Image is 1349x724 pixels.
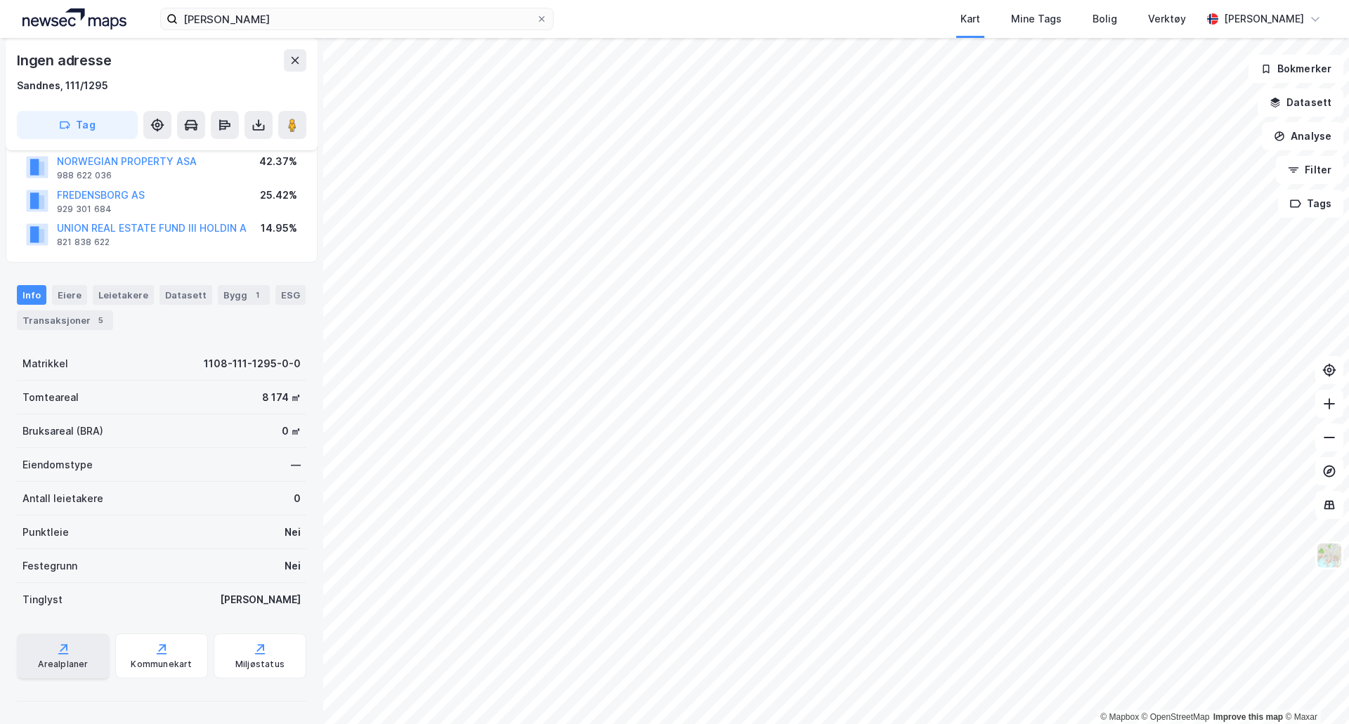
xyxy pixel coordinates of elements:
iframe: Chat Widget [1279,657,1349,724]
div: Info [17,285,46,305]
div: Nei [285,558,301,574]
button: Datasett [1258,88,1343,117]
div: [PERSON_NAME] [1224,11,1304,27]
div: Datasett [159,285,212,305]
div: Eiendomstype [22,456,93,473]
a: OpenStreetMap [1142,712,1210,722]
a: Improve this map [1213,712,1283,722]
div: Ingen adresse [17,49,114,72]
div: 8 174 ㎡ [262,389,301,406]
div: Festegrunn [22,558,77,574]
div: Kontrollprogram for chat [1279,657,1349,724]
div: Tinglyst [22,591,63,608]
div: Verktøy [1148,11,1186,27]
div: 988 622 036 [57,170,112,181]
div: Nei [285,524,301,541]
div: 0 [294,490,301,507]
div: Sandnes, 111/1295 [17,77,108,94]
div: Punktleie [22,524,69,541]
div: Mine Tags [1011,11,1062,27]
div: Transaksjoner [17,310,113,330]
div: Miljøstatus [235,659,285,670]
div: Matrikkel [22,355,68,372]
button: Tags [1278,190,1343,218]
img: logo.a4113a55bc3d86da70a041830d287a7e.svg [22,8,126,29]
div: 1 [250,288,264,302]
div: Leietakere [93,285,154,305]
button: Tag [17,111,138,139]
button: Bokmerker [1249,55,1343,83]
div: 1108-111-1295-0-0 [204,355,301,372]
div: Bygg [218,285,270,305]
div: Kart [960,11,980,27]
div: 5 [93,313,107,327]
div: Arealplaner [38,659,88,670]
div: Kommunekart [131,659,192,670]
div: 0 ㎡ [282,423,301,440]
button: Analyse [1262,122,1343,150]
div: 821 838 622 [57,237,110,248]
div: — [291,456,301,473]
div: 929 301 684 [57,204,112,215]
div: Tomteareal [22,389,79,406]
a: Mapbox [1100,712,1139,722]
div: 14.95% [261,220,297,237]
div: 25.42% [260,187,297,204]
div: Eiere [52,285,87,305]
div: 42.37% [259,153,297,170]
button: Filter [1276,156,1343,184]
input: Søk på adresse, matrikkel, gårdeiere, leietakere eller personer [178,8,536,29]
div: Bruksareal (BRA) [22,423,103,440]
div: ESG [275,285,306,305]
div: Antall leietakere [22,490,103,507]
div: [PERSON_NAME] [220,591,301,608]
div: Bolig [1093,11,1117,27]
img: Z [1316,542,1343,569]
